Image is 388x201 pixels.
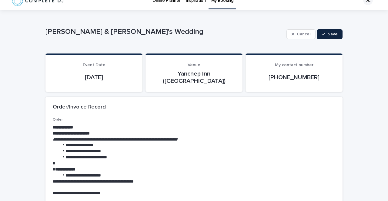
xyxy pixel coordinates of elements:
span: My contact number [275,63,313,67]
p: [PERSON_NAME] & [PERSON_NAME]'s Wedding [45,28,284,36]
span: Event Date [83,63,105,67]
span: Order [53,118,63,122]
p: [DATE] [53,74,135,81]
span: Save [328,32,338,36]
p: [PHONE_NUMBER] [253,74,335,81]
button: Save [317,29,343,39]
p: Yanchep Inn ([GEOGRAPHIC_DATA]) [153,70,235,85]
button: Cancel [286,29,316,39]
h2: Order/Invoice Record [53,104,106,111]
span: Venue [188,63,200,67]
span: Cancel [297,32,310,36]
